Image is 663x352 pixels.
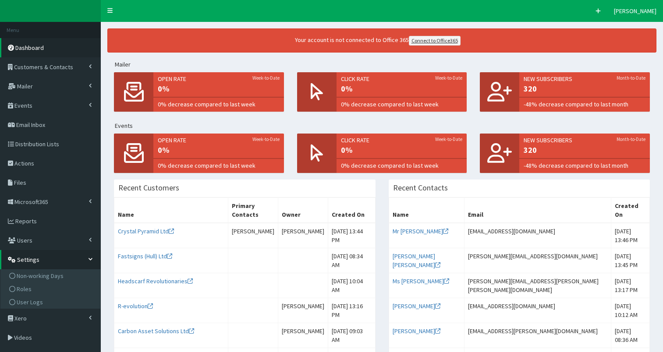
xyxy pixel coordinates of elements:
span: 0% decrease compared to last week [341,100,463,109]
td: [DATE] 08:34 AM [328,248,375,273]
td: [EMAIL_ADDRESS][DOMAIN_NAME] [464,223,611,248]
td: [PERSON_NAME] [278,298,328,323]
span: Reports [15,217,37,225]
a: Headscarf Revolutionaries [118,277,193,285]
td: [PERSON_NAME] [278,323,328,348]
td: [DATE] 13:17 PM [611,273,650,298]
span: 0% decrease compared to last week [158,100,280,109]
span: 0% [341,83,463,95]
td: [DATE] 13:16 PM [328,298,375,323]
th: Email [464,198,611,223]
span: Open rate [158,136,280,144]
td: [EMAIL_ADDRESS][PERSON_NAME][DOMAIN_NAME] [464,323,611,348]
a: User Logs [3,296,100,309]
span: -48% decrease compared to last month [524,161,645,170]
small: Month-to-Date [617,74,645,81]
span: Files [14,179,26,187]
span: New Subscribers [524,74,645,83]
th: Owner [278,198,328,223]
td: [PERSON_NAME] [228,223,278,248]
small: Week-to-Date [435,136,462,143]
span: Customers & Contacts [14,63,73,71]
span: Click rate [341,136,463,144]
span: Email Inbox [16,121,45,129]
a: Ms [PERSON_NAME] [393,277,449,285]
span: Non-working Days [17,272,64,280]
span: Xero [14,314,27,322]
a: Carbon Asset Solutions Ltd [118,327,194,335]
span: Mailer [17,82,33,90]
th: Created On [328,198,375,223]
span: Events [14,102,32,109]
span: Dashboard [15,44,44,52]
h3: Recent Contacts [393,184,448,192]
small: Week-to-Date [252,74,280,81]
span: 0% [158,144,280,156]
span: Distribution Lists [15,140,59,148]
h5: Mailer [115,61,656,68]
a: [PERSON_NAME] [393,327,440,335]
small: Week-to-Date [435,74,462,81]
td: [PERSON_NAME][EMAIL_ADDRESS][PERSON_NAME][PERSON_NAME][DOMAIN_NAME] [464,273,611,298]
span: Settings [17,256,39,264]
div: Your account is not connected to Office 365 [128,35,628,46]
span: Open rate [158,74,280,83]
span: 0% decrease compared to last week [158,161,280,170]
span: Videos [14,334,32,341]
td: [DATE] 10:12 AM [611,298,650,323]
span: 320 [524,144,645,156]
td: [PERSON_NAME] [278,223,328,248]
h3: Recent Customers [118,184,179,192]
a: Non-working Days [3,269,100,282]
td: [EMAIL_ADDRESS][DOMAIN_NAME] [464,298,611,323]
td: [DATE] 13:45 PM [611,248,650,273]
span: 0% decrease compared to last week [341,161,463,170]
span: 320 [524,83,645,95]
th: Name [114,198,228,223]
td: [PERSON_NAME][EMAIL_ADDRESS][DOMAIN_NAME] [464,248,611,273]
td: [DATE] 09:03 AM [328,323,375,348]
span: -48% decrease compared to last month [524,100,645,109]
a: Crystal Pyramid Ltd [118,227,174,235]
td: [DATE] 13:44 PM [328,223,375,248]
a: Roles [3,282,100,296]
th: Name [389,198,464,223]
span: User Logs [17,298,43,306]
a: Fastsigns (Hull) Ltd [118,252,172,260]
h5: Events [115,123,656,129]
a: [PERSON_NAME] [393,302,440,310]
a: [PERSON_NAME] [PERSON_NAME] [393,252,440,269]
a: R-evolution [118,302,153,310]
span: New Subscribers [524,136,645,144]
th: Created On [611,198,650,223]
span: Actions [14,159,34,167]
td: [DATE] 10:04 AM [328,273,375,298]
small: Month-to-Date [617,136,645,143]
span: Users [17,236,32,244]
a: Mr [PERSON_NAME] [393,227,448,235]
span: 0% [158,83,280,95]
span: Roles [17,285,32,293]
td: [DATE] 13:46 PM [611,223,650,248]
span: Microsoft365 [14,198,48,206]
span: [PERSON_NAME] [614,7,656,15]
span: 0% [341,144,463,156]
a: Connect to Office365 [409,36,461,46]
small: Week-to-Date [252,136,280,143]
td: [DATE] 08:36 AM [611,323,650,348]
th: Primary Contacts [228,198,278,223]
span: Click rate [341,74,463,83]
